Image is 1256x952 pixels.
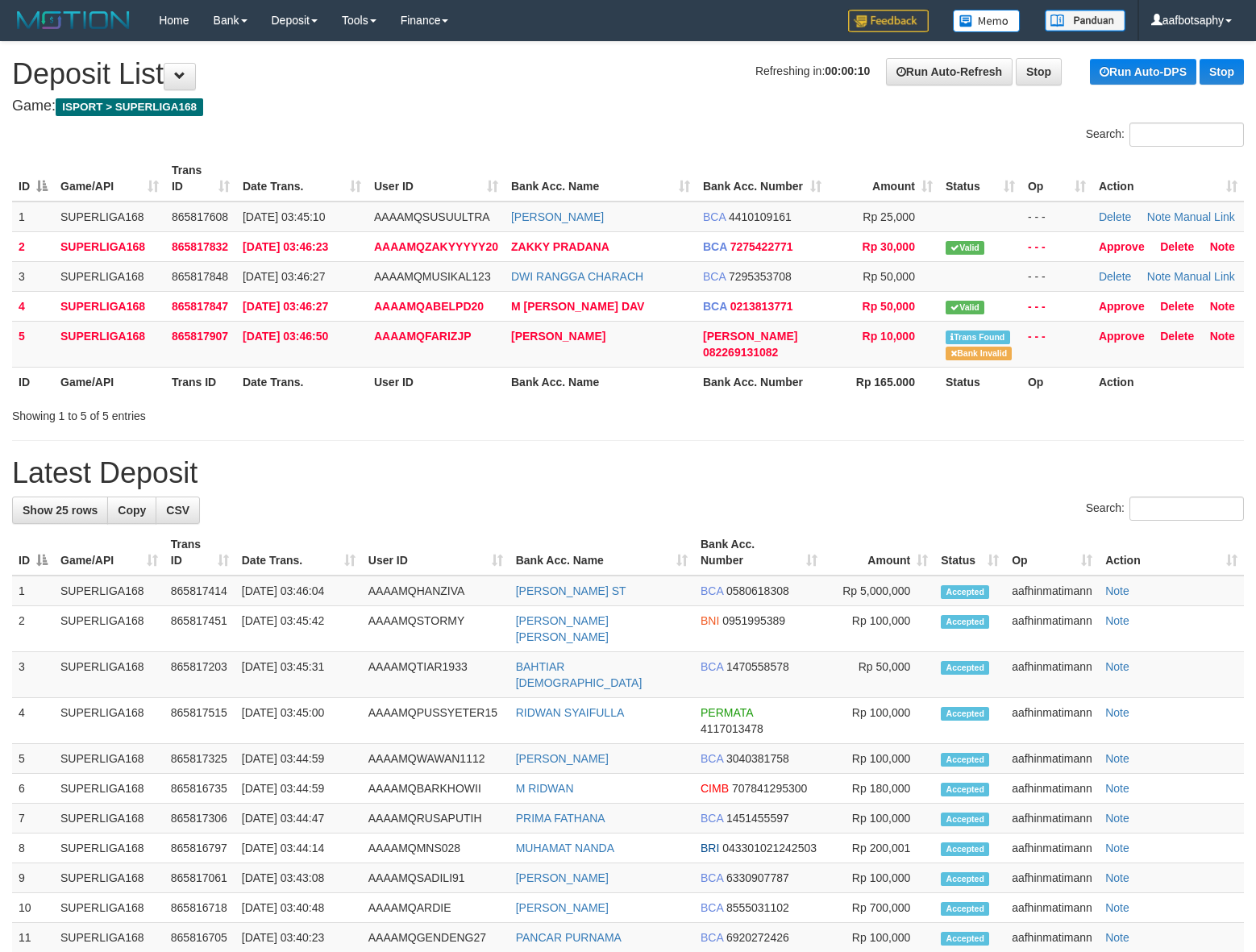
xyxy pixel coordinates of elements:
[730,240,793,253] span: Copy 7275422771 to clipboard
[726,901,789,914] span: Copy 8555031102 to clipboard
[722,842,817,854] span: Copy 043301021242503 to clipboard
[164,893,235,923] td: 865816718
[1099,330,1145,343] a: Approve
[12,744,54,774] td: 5
[12,291,54,321] td: 4
[1105,871,1129,884] a: Note
[824,576,935,606] td: Rp 5,000,000
[703,270,726,283] span: BCA
[1105,660,1129,673] a: Note
[505,367,697,397] th: Bank Acc. Name
[701,706,753,719] span: PERMATA
[939,367,1021,397] th: Status
[374,240,498,253] span: AAAAMQZAKYYYYY20
[1160,240,1194,253] a: Delete
[863,270,915,283] span: Rp 50,000
[362,804,509,834] td: AAAAMQRUSAPUTIH
[516,842,614,854] a: MUHAMAT NANDA
[54,367,165,397] th: Game/API
[164,530,235,576] th: Trans ID: activate to sort column ascending
[516,752,609,765] a: [PERSON_NAME]
[701,871,723,884] span: BCA
[54,744,164,774] td: SUPERLIGA168
[164,774,235,804] td: 865816735
[1021,291,1092,321] td: - - -
[362,863,509,893] td: AAAAMQSADILI91
[516,901,609,914] a: [PERSON_NAME]
[243,330,328,343] span: [DATE] 03:46:50
[516,782,574,795] a: M RIDWAN
[511,300,644,313] a: M [PERSON_NAME] DAV
[235,834,362,863] td: [DATE] 03:44:14
[1174,210,1235,223] a: Manual Link
[1174,270,1235,283] a: Manual Link
[54,804,164,834] td: SUPERLIGA168
[236,367,368,397] th: Date Trans.
[1092,156,1244,202] th: Action: activate to sort column ascending
[362,893,509,923] td: AAAAMQARDIE
[511,270,643,283] a: DWI RANGGA CHARACH
[511,210,604,223] a: [PERSON_NAME]
[1105,931,1129,944] a: Note
[1086,497,1244,521] label: Search:
[165,156,236,202] th: Trans ID: activate to sort column ascending
[941,872,989,886] span: Accepted
[941,842,989,856] span: Accepted
[863,300,915,313] span: Rp 50,000
[1021,261,1092,291] td: - - -
[516,871,609,884] a: [PERSON_NAME]
[243,210,325,223] span: [DATE] 03:45:10
[1129,123,1244,147] input: Search:
[1105,812,1129,825] a: Note
[703,346,778,359] span: Copy 082269131082 to clipboard
[164,576,235,606] td: 865817414
[1200,59,1244,85] a: Stop
[12,576,54,606] td: 1
[516,706,625,719] a: RIDWAN SYAIFULLA
[824,774,935,804] td: Rp 180,000
[824,863,935,893] td: Rp 100,000
[697,367,828,397] th: Bank Acc. Number
[235,698,362,744] td: [DATE] 03:45:00
[1005,834,1099,863] td: aafhinmatimann
[12,321,54,367] td: 5
[118,504,146,517] span: Copy
[939,156,1021,202] th: Status: activate to sort column ascending
[164,606,235,652] td: 865817451
[54,606,164,652] td: SUPERLIGA168
[12,606,54,652] td: 2
[164,863,235,893] td: 865817061
[511,330,605,343] a: [PERSON_NAME]
[156,497,200,524] a: CSV
[1005,530,1099,576] th: Op: activate to sort column ascending
[1105,901,1129,914] a: Note
[703,240,727,253] span: BCA
[12,804,54,834] td: 7
[701,752,723,765] span: BCA
[12,8,135,32] img: MOTION_logo.png
[165,367,236,397] th: Trans ID
[12,401,511,424] div: Showing 1 to 5 of 5 entries
[1099,210,1131,223] a: Delete
[107,497,156,524] a: Copy
[824,834,935,863] td: Rp 200,001
[824,893,935,923] td: Rp 700,000
[362,698,509,744] td: AAAAMQPUSSYETER15
[701,812,723,825] span: BCA
[235,606,362,652] td: [DATE] 03:45:42
[722,614,785,627] span: Copy 0951995389 to clipboard
[164,698,235,744] td: 865817515
[828,156,939,202] th: Amount: activate to sort column ascending
[362,774,509,804] td: AAAAMQBARKHOWII
[726,812,789,825] span: Copy 1451455597 to clipboard
[235,652,362,698] td: [DATE] 03:45:31
[362,652,509,698] td: AAAAMQTIAR1933
[516,812,605,825] a: PRIMA FATHANA
[726,752,789,765] span: Copy 3040381758 to clipboard
[235,863,362,893] td: [DATE] 03:43:08
[23,504,98,517] span: Show 25 rows
[374,210,490,223] span: AAAAMQSUSUULTRA
[374,300,484,313] span: AAAAMQABELPD20
[235,530,362,576] th: Date Trans.: activate to sort column ascending
[1105,842,1129,854] a: Note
